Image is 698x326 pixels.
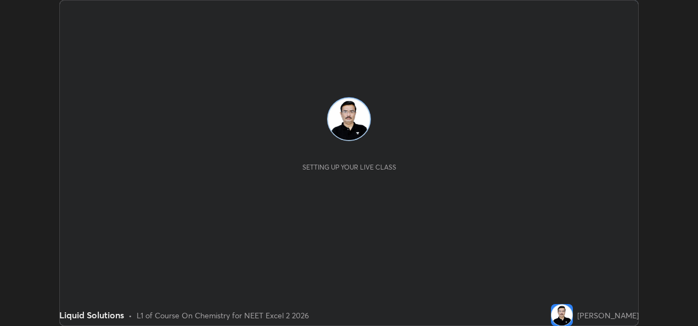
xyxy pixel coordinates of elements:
img: 90f40c4b1ee445ffa952632fd83ebb86.jpg [551,304,573,326]
div: • [128,310,132,321]
div: Liquid Solutions [59,308,124,322]
div: L1 of Course On Chemistry for NEET Excel 2 2026 [137,310,309,321]
img: 90f40c4b1ee445ffa952632fd83ebb86.jpg [327,97,371,141]
div: Setting up your live class [302,163,396,171]
div: [PERSON_NAME] [577,310,639,321]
